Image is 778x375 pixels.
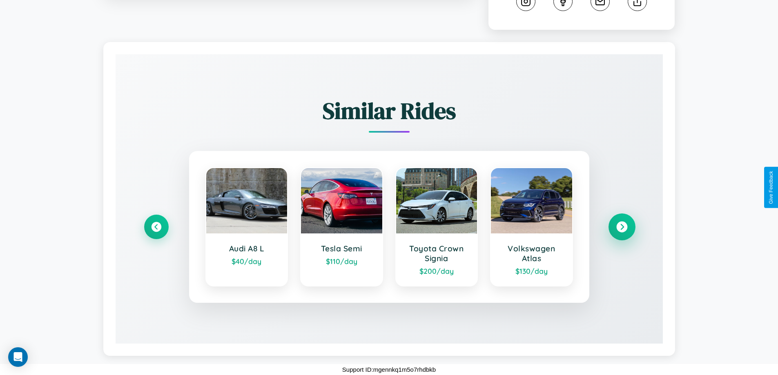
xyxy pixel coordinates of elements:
[490,167,573,286] a: Volkswagen Atlas$130/day
[499,244,564,263] h3: Volkswagen Atlas
[144,95,634,126] h2: Similar Rides
[404,244,469,263] h3: Toyota Crown Signia
[309,257,374,266] div: $ 110 /day
[205,167,288,286] a: Audi A8 L$40/day
[499,266,564,275] div: $ 130 /day
[342,364,436,375] p: Support ID: mgennkq1m5o7rhdbkb
[768,171,774,204] div: Give Feedback
[214,257,279,266] div: $ 40 /day
[8,347,28,367] div: Open Intercom Messenger
[300,167,383,286] a: Tesla Semi$110/day
[214,244,279,253] h3: Audi A8 L
[309,244,374,253] h3: Tesla Semi
[404,266,469,275] div: $ 200 /day
[395,167,478,286] a: Toyota Crown Signia$200/day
